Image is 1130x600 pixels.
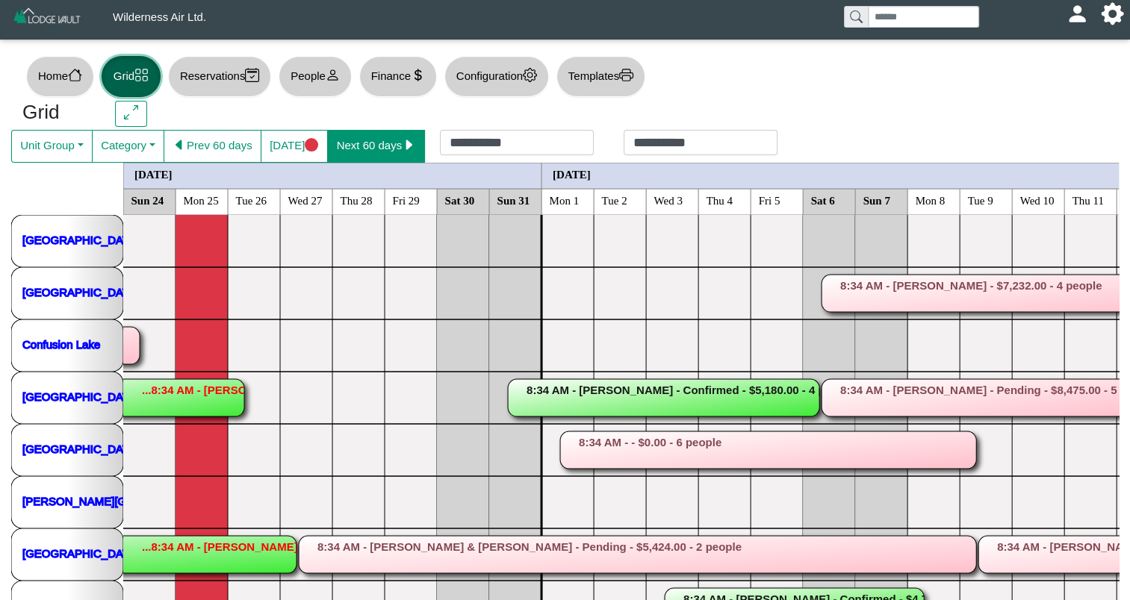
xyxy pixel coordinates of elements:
[173,138,187,152] svg: caret left fill
[22,494,232,507] a: [PERSON_NAME][GEOGRAPHIC_DATA]
[326,68,340,82] svg: person
[22,101,93,125] h3: Grid
[11,130,93,163] button: Unit Group
[26,56,94,97] button: Homehouse
[184,194,219,206] text: Mon 25
[22,233,139,246] a: [GEOGRAPHIC_DATA]
[245,68,259,82] svg: calendar2 check
[134,168,173,180] text: [DATE]
[92,130,164,163] button: Category
[968,194,993,206] text: Tue 9
[279,56,351,97] button: Peopleperson
[1020,194,1055,206] text: Wed 10
[523,68,537,82] svg: gear
[1107,8,1118,19] svg: gear fill
[131,194,164,206] text: Sun 24
[759,194,780,206] text: Fri 5
[850,10,862,22] svg: search
[68,68,82,82] svg: house
[619,68,633,82] svg: printer
[440,130,594,155] input: Check in
[707,194,733,206] text: Thu 4
[550,194,580,206] text: Mon 1
[402,138,416,152] svg: caret right fill
[553,168,591,180] text: [DATE]
[916,194,946,206] text: Mon 8
[22,337,100,350] a: Confusion Lake
[556,56,645,97] button: Templatesprinter
[1072,8,1083,19] svg: person fill
[12,6,83,32] img: Z
[22,285,139,298] a: [GEOGRAPHIC_DATA]
[22,546,139,559] a: [GEOGRAPHIC_DATA]
[411,68,425,82] svg: currency dollar
[261,130,328,163] button: [DATE]circle fill
[445,194,475,206] text: Sat 30
[115,101,147,128] button: arrows angle expand
[654,194,683,206] text: Wed 3
[102,56,161,97] button: Gridgrid
[341,194,373,206] text: Thu 28
[444,56,549,97] button: Configurationgear
[22,390,139,402] a: [GEOGRAPHIC_DATA]
[602,194,627,206] text: Tue 2
[124,105,138,119] svg: arrows angle expand
[1072,194,1104,206] text: Thu 11
[164,130,261,163] button: caret left fillPrev 60 days
[327,130,425,163] button: Next 60 dayscaret right fill
[236,194,267,206] text: Tue 26
[134,68,149,82] svg: grid
[305,138,319,152] svg: circle fill
[359,56,437,97] button: Financecurrency dollar
[497,194,530,206] text: Sun 31
[22,442,139,454] a: [GEOGRAPHIC_DATA]
[811,194,836,206] text: Sat 6
[393,194,420,206] text: Fri 29
[288,194,323,206] text: Wed 27
[624,130,777,155] input: Check out
[168,56,271,97] button: Reservationscalendar2 check
[863,194,891,206] text: Sun 7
